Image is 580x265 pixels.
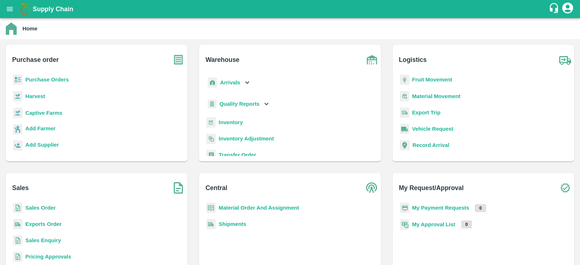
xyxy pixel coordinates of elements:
img: approval [400,219,409,230]
a: Captive Farms [25,110,62,116]
a: My Payment Requests [412,205,469,211]
b: Sales [12,183,29,193]
b: Central [206,183,227,193]
img: shipments [206,219,216,230]
a: Material Movement [412,93,461,99]
img: soSales [169,179,187,197]
a: Fruit Movement [412,77,452,83]
a: Vehicle Request [412,126,453,132]
p: 0 [461,220,472,228]
a: Supply Chain [33,4,548,14]
b: My Request/Approval [399,183,464,193]
div: customer-support [548,3,561,16]
b: Logistics [399,55,427,65]
img: supplier [13,140,22,151]
img: sales [13,235,22,246]
b: Quality Reports [219,101,260,107]
a: Harvest [25,93,45,99]
img: check [556,179,574,197]
img: delivery [400,108,409,118]
img: home [6,22,17,35]
a: Sales Enquiry [25,237,61,243]
img: payment [400,203,409,213]
img: sales [13,252,22,262]
img: logo [18,2,33,16]
a: Transfer Order [219,152,256,158]
img: material [400,91,409,102]
b: Supply Chain [33,5,73,13]
b: Arrivals [220,80,240,85]
a: Export Trip [412,110,440,115]
b: Add Farmer [25,126,55,131]
img: truck [556,51,574,69]
a: Exports Order [25,221,62,227]
a: Add Farmer [25,125,55,134]
b: Purchase order [12,55,59,65]
button: open drawer [1,1,18,17]
img: reciept [13,75,22,85]
img: qualityReport [208,100,216,109]
a: Pricing Approvals [25,254,71,260]
img: sales [13,203,22,213]
img: whTransfer [206,150,216,160]
div: Quality Reports [206,97,270,112]
div: Arrivals [206,75,251,91]
a: Shipments [219,221,246,227]
img: shipments [13,219,22,230]
div: account of current user [561,1,574,17]
img: inventory [206,134,216,144]
a: Record Arrival [413,142,449,148]
img: centralMaterial [206,203,216,213]
img: vehicle [400,124,409,134]
b: Warehouse [206,55,240,65]
p: 0 [475,204,486,212]
img: farmer [13,124,22,135]
img: harvest [13,108,22,118]
a: My Approval List [412,222,455,227]
a: Add Supplier [25,141,59,151]
a: Purchase Orders [25,77,69,83]
img: warehouse [363,51,381,69]
b: Add Supplier [25,142,59,148]
img: purchase [169,51,187,69]
a: Inventory Adjustment [219,136,274,142]
img: whInventory [206,117,216,128]
a: Material Order And Assignment [219,205,299,211]
img: central [363,179,381,197]
img: recordArrival [400,140,410,150]
a: Sales Order [25,205,55,211]
img: fruit [400,75,409,85]
img: harvest [13,91,22,102]
img: whArrival [208,77,217,88]
b: Home [22,26,37,31]
a: Inventory [219,119,243,125]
